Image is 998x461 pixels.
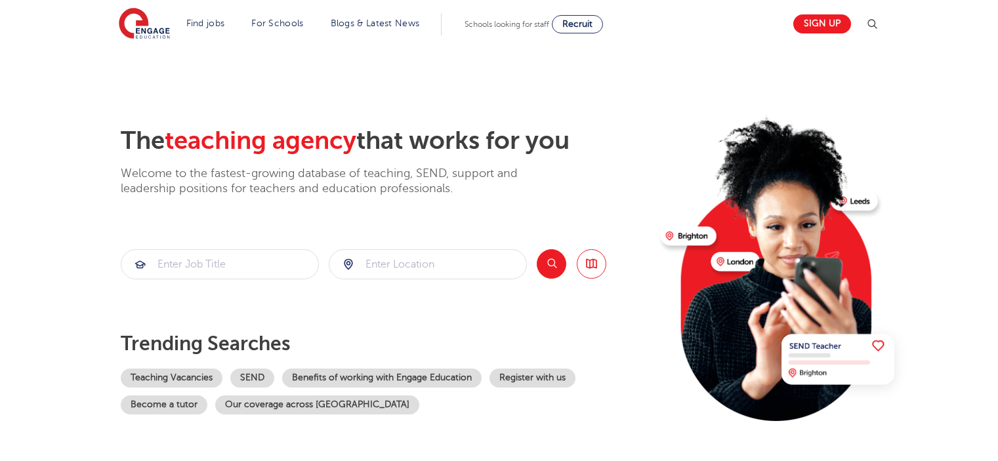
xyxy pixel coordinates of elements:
a: Recruit [552,15,603,33]
h2: The that works for you [121,126,650,156]
a: Find jobs [186,18,225,28]
span: Recruit [562,19,593,29]
a: Our coverage across [GEOGRAPHIC_DATA] [215,395,419,414]
input: Submit [329,250,526,279]
span: Schools looking for staff [465,20,549,29]
a: For Schools [251,18,303,28]
span: teaching agency [165,127,356,155]
a: Become a tutor [121,395,207,414]
p: Welcome to the fastest-growing database of teaching, SEND, support and leadership positions for t... [121,166,554,197]
a: Benefits of working with Engage Education [282,369,482,388]
input: Submit [121,250,318,279]
a: SEND [230,369,274,388]
a: Sign up [793,14,851,33]
div: Submit [329,249,527,279]
div: Submit [121,249,319,279]
a: Register with us [489,369,575,388]
p: Trending searches [121,332,650,355]
button: Search [537,249,566,279]
img: Engage Education [119,8,170,41]
a: Blogs & Latest News [331,18,420,28]
a: Teaching Vacancies [121,369,222,388]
